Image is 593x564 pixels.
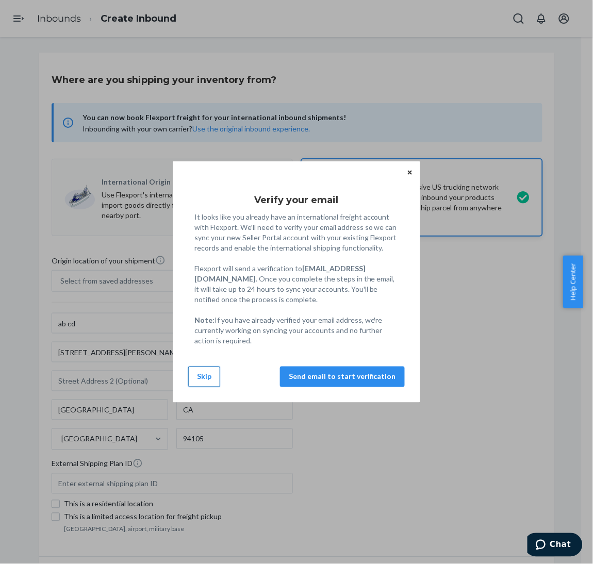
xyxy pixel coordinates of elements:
span: Chat [23,7,44,16]
p: It looks like you already have an international freight account with Flexport. We'll need to veri... [194,212,399,346]
strong: Note: [194,316,215,324]
button: Close [405,167,415,178]
button: Send email to start verification [280,367,405,387]
button: Skip [188,367,220,387]
h3: Verify your email [255,193,339,207]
